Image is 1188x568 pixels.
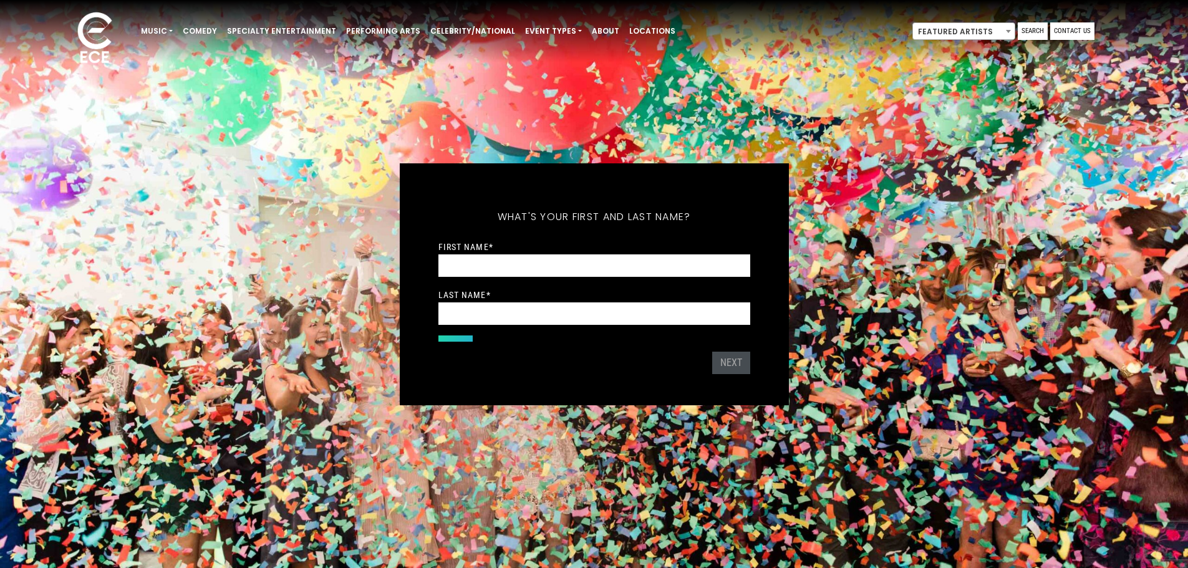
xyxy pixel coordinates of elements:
[425,21,520,42] a: Celebrity/National
[438,289,491,301] label: Last Name
[624,21,680,42] a: Locations
[178,21,222,42] a: Comedy
[438,241,493,253] label: First Name
[913,23,1015,41] span: Featured Artists
[1018,22,1048,40] a: Search
[520,21,587,42] a: Event Types
[912,22,1015,40] span: Featured Artists
[222,21,341,42] a: Specialty Entertainment
[64,9,126,69] img: ece_new_logo_whitev2-1.png
[136,21,178,42] a: Music
[341,21,425,42] a: Performing Arts
[438,195,750,239] h5: What's your first and last name?
[587,21,624,42] a: About
[1050,22,1094,40] a: Contact Us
